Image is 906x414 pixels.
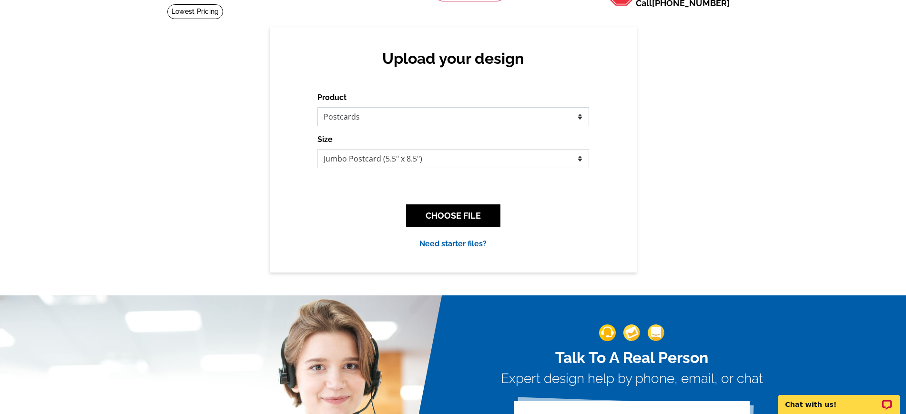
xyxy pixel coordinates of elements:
[501,371,763,387] h3: Expert design help by phone, email, or chat
[419,239,487,248] a: Need starter files?
[648,324,664,341] img: support-img-3_1.png
[599,324,616,341] img: support-img-1.png
[623,324,640,341] img: support-img-2.png
[772,384,906,414] iframe: LiveChat chat widget
[327,50,580,68] h2: Upload your design
[317,134,333,145] label: Size
[317,92,346,103] label: Product
[406,204,500,227] button: CHOOSE FILE
[501,349,763,367] h2: Talk To A Real Person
